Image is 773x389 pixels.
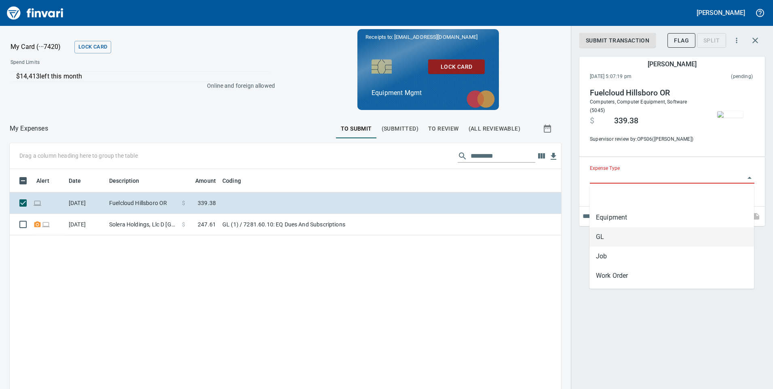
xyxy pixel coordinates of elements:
img: receipts%2Ftapani%2F2025-09-24%2FxECjGhfBFHNS5rlr7UU756Ym4WW2__Tw0M6i0wdTO8Nk1idglH.jpg [717,111,743,118]
button: Download table [547,150,560,163]
span: Spend Limits [11,59,156,67]
p: Online and foreign allowed [4,82,275,90]
img: Finvari [5,3,65,23]
span: Amount [195,176,216,186]
span: (Submitted) [382,124,418,134]
p: Equipment Mgmt [372,88,485,98]
div: Transaction still pending, cannot split yet. It usually takes 2-3 days for a merchant to settle a... [697,36,726,43]
span: (All Reviewable) [469,124,520,134]
span: Coding [222,176,241,186]
span: Computers, Computer Equipment, Software (5045) [590,99,687,113]
span: $ [590,116,594,126]
p: Receipts to: [365,33,491,41]
span: Description [109,176,150,186]
li: Job [589,247,754,266]
span: [EMAIL_ADDRESS][DOMAIN_NAME] [393,33,478,41]
span: This charge has not been settled by the merchant yet. This usually takes a couple of days but in ... [681,73,753,81]
span: Date [69,176,81,186]
span: Online transaction [42,222,50,227]
span: Alert [36,176,49,186]
button: Close transaction [746,31,765,50]
span: Online transaction [33,200,42,205]
span: Receipt Required [33,222,42,227]
td: [DATE] [65,214,106,235]
button: Submit Transaction [579,33,656,48]
p: My Expenses [10,124,48,133]
span: Submit Transaction [586,36,649,46]
img: mastercard.svg [463,86,499,112]
span: To Submit [341,124,372,134]
h5: [PERSON_NAME] [697,8,745,17]
span: Lock Card [78,42,107,52]
td: [DATE] [65,192,106,214]
p: My Card (···7420) [11,42,71,52]
li: Work Order [589,266,754,285]
span: Alert [36,176,60,186]
button: Flag [667,33,695,48]
span: 247.61 [198,220,216,228]
span: Flag [674,36,689,46]
span: Amount [185,176,216,186]
p: Drag a column heading here to group the table [19,152,138,160]
span: $ [182,199,185,207]
button: Close [744,172,755,184]
span: 339.38 [614,116,638,126]
li: Equipment [589,208,754,227]
td: GL (1) / 7281.60.10: EQ Dues And Subscriptions [219,214,421,235]
span: Coding [222,176,251,186]
span: 339.38 [198,199,216,207]
td: Solera Holdings, Llc D [GEOGRAPHIC_DATA] [GEOGRAPHIC_DATA] [106,214,179,235]
span: Supervisor review by: OPS06 ([PERSON_NAME]) [590,135,700,144]
span: Description [109,176,139,186]
p: $14,413 left this month [16,72,270,81]
span: This records your note into the expense [746,207,765,226]
span: [DATE] 5:07:19 pm [590,73,681,81]
button: Choose columns to display [535,150,547,162]
td: Fuelcloud Hillsboro OR [106,192,179,214]
button: Lock Card [74,41,111,53]
span: Date [69,176,92,186]
nav: breadcrumb [10,124,48,133]
h5: [PERSON_NAME] [648,60,696,68]
h4: Fuelcloud Hillsboro OR [590,88,700,98]
button: Lock Card [428,59,485,74]
span: Lock Card [435,62,478,72]
span: To Review [428,124,459,134]
li: GL [589,227,754,247]
label: Expense Type [590,166,620,171]
button: [PERSON_NAME] [695,6,747,19]
span: $ [182,220,185,228]
button: More [728,32,746,49]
